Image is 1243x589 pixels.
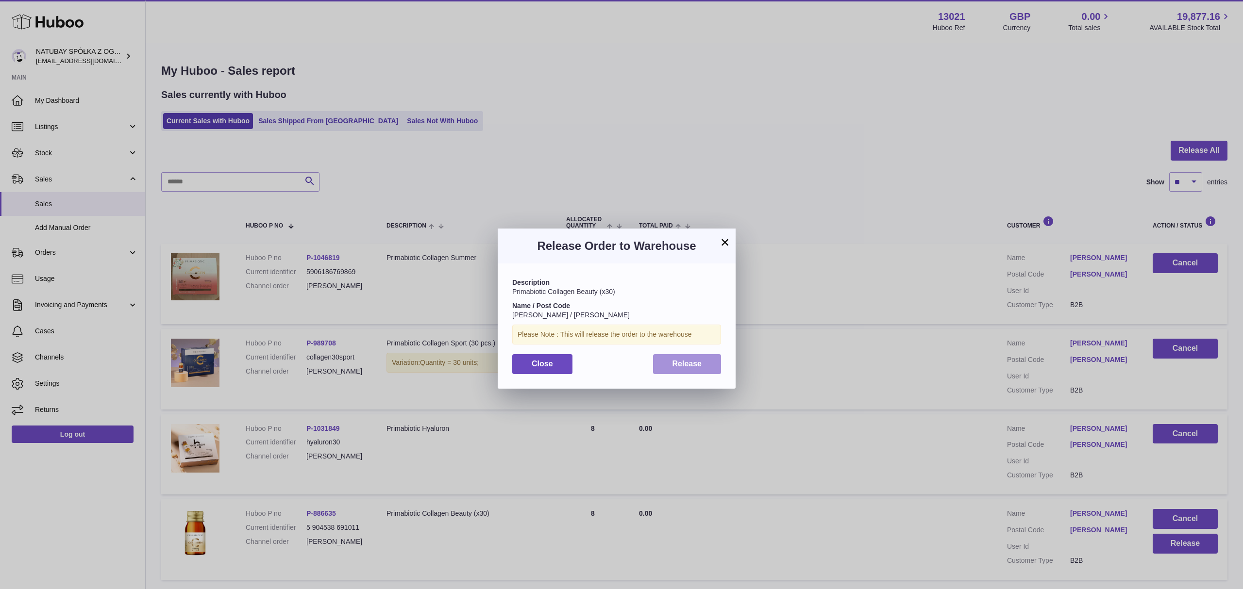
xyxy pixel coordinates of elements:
strong: Name / Post Code [512,302,570,310]
strong: Description [512,278,550,286]
span: Primabiotic Collagen Beauty (x30) [512,288,615,295]
span: [PERSON_NAME] / [PERSON_NAME] [512,311,630,319]
button: × [719,236,731,248]
button: Release [653,354,722,374]
button: Close [512,354,572,374]
div: Please Note : This will release the order to the warehouse [512,325,721,344]
span: Release [672,360,702,368]
span: Close [532,360,553,368]
h3: Release Order to Warehouse [512,238,721,254]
